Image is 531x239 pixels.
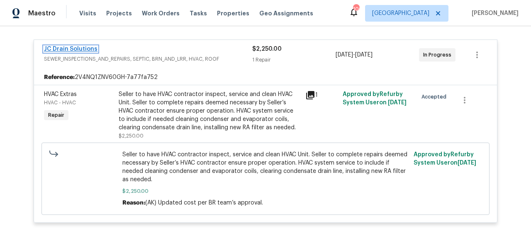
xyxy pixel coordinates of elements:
span: $2,250.00 [122,187,409,195]
div: 1 [305,90,338,100]
span: Approved by Refurby System User on [343,91,407,106]
span: HVAC Extras [44,91,77,97]
span: Maestro [28,9,56,17]
span: [DATE] [355,52,373,58]
div: 1 Repair [252,56,336,64]
span: [DATE] [336,52,353,58]
span: Work Orders [142,9,180,17]
span: Seller to have HVAC contractor inspect, service and clean HVAC Unit. Seller to complete repairs d... [122,150,409,184]
span: HVAC - HVAC [44,100,76,105]
span: SEWER_INSPECTIONS_AND_REPAIRS, SEPTIC, BRN_AND_LRR, HVAC, ROOF [44,55,252,63]
span: [DATE] [388,100,407,106]
span: $2,250.00 [252,46,282,52]
b: Reference: [44,73,75,81]
span: Visits [79,9,96,17]
span: Accepted [421,93,450,101]
div: 2V4NQ1ZNV60GH-7a77fa752 [34,70,497,85]
div: 100 [353,5,359,13]
span: Properties [217,9,249,17]
span: Projects [106,9,132,17]
span: In Progress [423,51,455,59]
span: - [336,51,373,59]
span: (AK) Updated cost per BR team’s approval. [145,200,263,206]
div: Seller to have HVAC contractor inspect, service and clean HVAC Unit. Seller to complete repairs d... [119,90,300,132]
span: $2,250.00 [119,133,144,138]
span: Repair [45,111,68,119]
span: [GEOGRAPHIC_DATA] [372,9,429,17]
span: [PERSON_NAME] [468,9,519,17]
span: Reason: [122,200,145,206]
span: Geo Assignments [259,9,313,17]
span: Tasks [190,10,207,16]
span: Approved by Refurby System User on [414,152,476,166]
a: JC Drain Solutions [44,46,97,52]
span: [DATE] [458,160,476,166]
